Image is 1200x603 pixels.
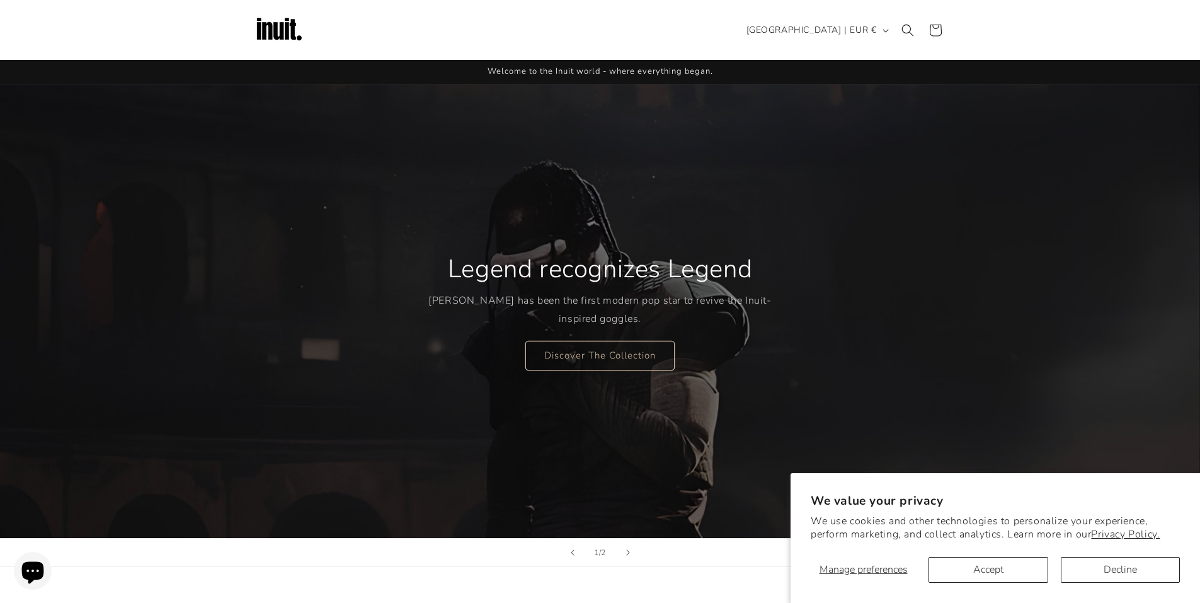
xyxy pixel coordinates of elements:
[488,66,713,77] span: Welcome to the Inuit world - where everything began.
[739,18,894,42] button: [GEOGRAPHIC_DATA] | EUR €
[746,23,877,37] span: [GEOGRAPHIC_DATA] | EUR €
[448,253,752,285] h2: Legend recognizes Legend
[10,552,55,593] inbox-online-store-chat: Shopify online store chat
[811,557,916,583] button: Manage preferences
[428,292,772,328] p: [PERSON_NAME] has been the first modern pop star to revive the Inuit-inspired goggles.
[601,546,606,559] span: 2
[594,546,599,559] span: 1
[1061,557,1180,583] button: Decline
[1091,527,1160,541] a: Privacy Policy.
[599,546,602,559] span: /
[929,557,1048,583] button: Accept
[811,493,1180,509] h2: We value your privacy
[614,539,642,566] button: Next slide
[811,515,1180,541] p: We use cookies and other technologies to personalize your experience, perform marketing, and coll...
[254,60,947,84] div: Announcement
[559,539,586,566] button: Previous slide
[820,563,908,577] span: Manage preferences
[254,5,304,55] img: Inuit Logo
[894,16,922,44] summary: Search
[525,340,675,370] a: Discover The Collection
